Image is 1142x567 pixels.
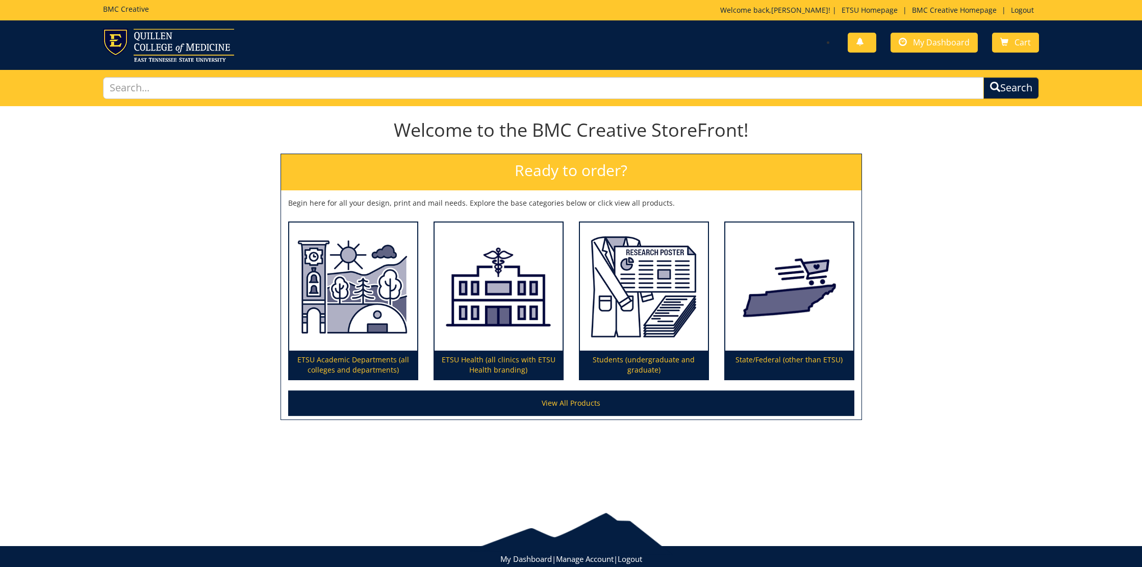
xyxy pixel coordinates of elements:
h1: Welcome to the BMC Creative StoreFront! [281,120,862,140]
a: My Dashboard [891,33,978,53]
input: Search... [103,77,984,99]
a: State/Federal (other than ETSU) [725,223,853,380]
a: Cart [992,33,1039,53]
p: ETSU Academic Departments (all colleges and departments) [289,351,417,379]
img: ETSU Academic Departments (all colleges and departments) [289,223,417,351]
a: Logout [1006,5,1039,15]
a: Logout [618,554,642,564]
span: Cart [1014,37,1031,48]
h2: Ready to order? [281,154,861,190]
img: ETSU Health (all clinics with ETSU Health branding) [435,223,563,351]
a: Manage Account [556,554,614,564]
p: Students (undergraduate and graduate) [580,351,708,379]
img: State/Federal (other than ETSU) [725,223,853,351]
a: Students (undergraduate and graduate) [580,223,708,380]
img: ETSU logo [103,29,234,62]
a: ETSU Homepage [836,5,903,15]
a: ETSU Health (all clinics with ETSU Health branding) [435,223,563,380]
a: View All Products [288,390,854,416]
span: My Dashboard [913,37,970,48]
h5: BMC Creative [103,5,149,13]
a: [PERSON_NAME] [771,5,828,15]
p: Welcome back, ! | | | [720,5,1039,15]
p: ETSU Health (all clinics with ETSU Health branding) [435,351,563,379]
a: My Dashboard [500,554,552,564]
p: State/Federal (other than ETSU) [725,351,853,379]
p: Begin here for all your design, print and mail needs. Explore the base categories below or click ... [288,198,854,208]
a: BMC Creative Homepage [907,5,1002,15]
a: ETSU Academic Departments (all colleges and departments) [289,223,417,380]
button: Search [983,77,1039,99]
img: Students (undergraduate and graduate) [580,223,708,351]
